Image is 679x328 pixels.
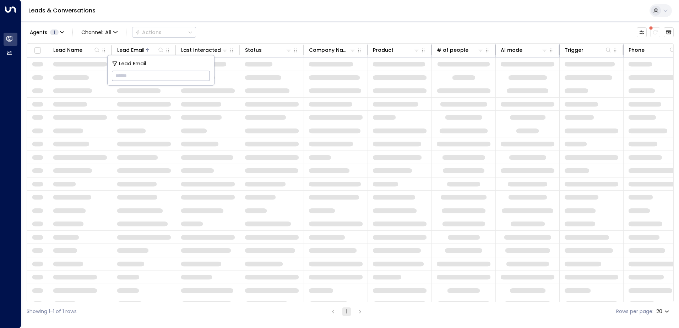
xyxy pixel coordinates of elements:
div: 20 [656,306,671,317]
span: All [105,29,112,35]
span: Channel: [78,27,120,37]
button: Actions [132,27,196,38]
button: Channel:All [78,27,120,37]
div: Trigger [565,46,612,54]
div: Lead Name [53,46,101,54]
div: Phone [629,46,676,54]
div: Product [373,46,393,54]
div: Status [245,46,292,54]
div: Last Interacted [181,46,221,54]
div: # of people [437,46,484,54]
div: # of people [437,46,468,54]
div: Company Name [309,46,349,54]
div: Status [245,46,262,54]
button: Agents1 [27,27,67,37]
span: 1 [50,29,59,35]
span: There are new threads available. Refresh the grid to view the latest updates. [650,27,660,37]
div: Company Name [309,46,356,54]
a: Leads & Conversations [28,6,96,15]
span: Lead Email [119,60,146,68]
div: Actions [135,29,162,35]
div: Showing 1-1 of 1 rows [27,308,77,315]
label: Rows per page: [616,308,653,315]
div: Button group with a nested menu [132,27,196,38]
div: Product [373,46,420,54]
div: Lead Email [117,46,145,54]
button: page 1 [342,307,351,316]
div: Lead Name [53,46,82,54]
div: Last Interacted [181,46,228,54]
span: Agents [30,30,47,35]
div: Phone [629,46,645,54]
nav: pagination navigation [328,307,365,316]
div: AI mode [501,46,522,54]
div: Trigger [565,46,583,54]
button: Customize [637,27,647,37]
div: AI mode [501,46,548,54]
button: Archived Leads [664,27,674,37]
div: Lead Email [117,46,164,54]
